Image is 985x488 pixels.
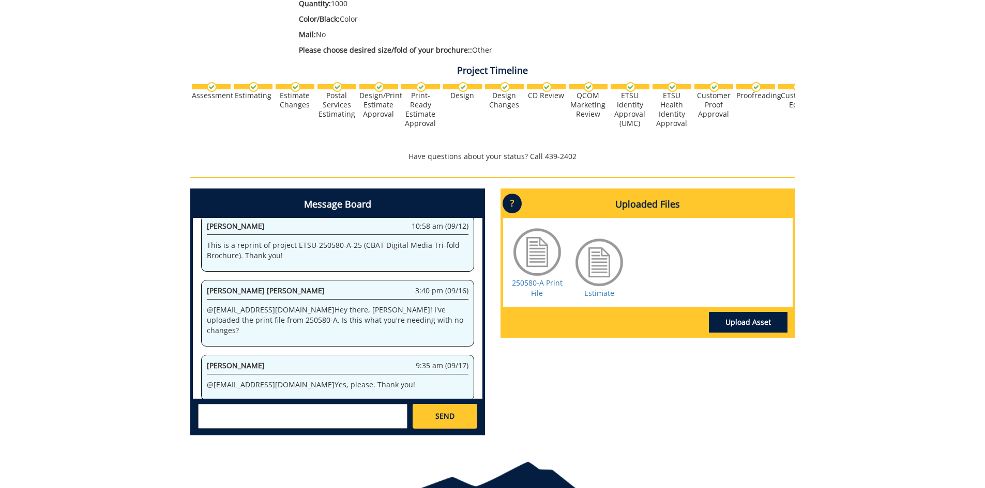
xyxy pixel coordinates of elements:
div: ETSU Identity Approval (UMC) [611,91,649,128]
div: Print-Ready Estimate Approval [401,91,440,128]
span: 3:40 pm (09/16) [415,286,468,296]
span: Mail: [299,29,316,39]
p: Have questions about your status? Call 439-2402 [190,151,795,162]
div: Design [443,91,482,100]
span: SEND [435,411,454,421]
div: Proofreading [736,91,775,100]
img: checkmark [793,82,803,92]
span: [PERSON_NAME] [207,221,265,231]
div: CD Review [527,91,566,100]
img: checkmark [751,82,761,92]
a: Upload Asset [709,312,787,333]
div: Estimate Changes [276,91,314,109]
img: checkmark [626,82,635,92]
div: Customer Proof Approval [694,91,733,119]
div: Design Changes [485,91,524,109]
img: checkmark [374,82,384,92]
img: checkmark [416,82,426,92]
span: [PERSON_NAME] [PERSON_NAME] [207,286,325,295]
p: No [299,29,704,40]
div: QCOM Marketing Review [569,91,608,119]
img: checkmark [584,82,594,92]
img: checkmark [709,82,719,92]
p: @ [EMAIL_ADDRESS][DOMAIN_NAME] Hey there, [PERSON_NAME]! I've uploaded the print file from 250580... [207,305,468,336]
div: Estimating [234,91,272,100]
h4: Uploaded Files [503,191,793,218]
span: Color/Black: [299,14,340,24]
img: checkmark [668,82,677,92]
a: SEND [413,404,477,429]
img: checkmark [207,82,217,92]
h4: Project Timeline [190,66,795,76]
p: @ [EMAIL_ADDRESS][DOMAIN_NAME] Yes, please. Thank you! [207,380,468,390]
p: Color [299,14,704,24]
span: 9:35 am (09/17) [416,360,468,371]
textarea: messageToSend [198,404,407,429]
div: Assessment [192,91,231,100]
span: [PERSON_NAME] [207,360,265,370]
span: Please choose desired size/fold of your brochure:: [299,45,472,55]
h4: Message Board [193,191,482,218]
div: Customer Edits [778,91,817,109]
div: Postal Services Estimating [317,91,356,119]
img: checkmark [291,82,300,92]
div: ETSU Health Identity Approval [653,91,691,128]
div: Design/Print Estimate Approval [359,91,398,119]
span: 10:58 am (09/12) [412,221,468,231]
img: checkmark [458,82,468,92]
p: Other [299,45,704,55]
a: Estimate [584,288,614,298]
p: This is a reprint of project ETSU-250580-A-25 (CBAT Digital Media Tri-fold Brochure). Thank you! [207,240,468,261]
img: checkmark [500,82,510,92]
img: checkmark [332,82,342,92]
p: ? [503,194,522,213]
a: 250580-A Print File [512,278,563,298]
img: checkmark [542,82,552,92]
img: checkmark [249,82,259,92]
